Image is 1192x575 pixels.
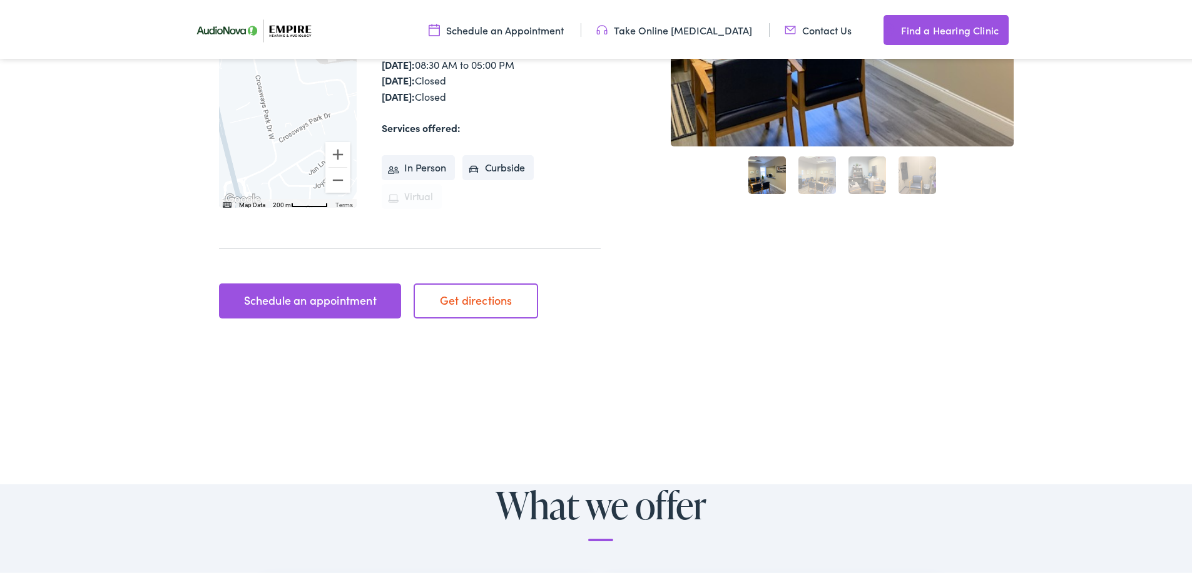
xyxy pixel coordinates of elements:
[382,118,461,132] strong: Services offered:
[222,189,263,205] a: Open this area in Google Maps (opens a new window)
[273,28,303,58] div: AudioNova
[596,21,608,34] img: utility icon
[414,281,538,316] a: Get directions
[785,21,796,34] img: utility icon
[848,154,886,191] a: 3
[382,153,455,178] li: In Person
[382,55,415,69] strong: [DATE]:
[239,198,265,207] button: Map Data
[325,140,350,165] button: Zoom in
[748,154,786,191] a: 1
[269,196,332,205] button: Map Scale: 200 m per 55 pixels
[335,199,353,206] a: Terms (opens in new tab)
[222,189,263,205] img: Google
[429,21,564,34] a: Schedule an Appointment
[462,153,534,178] li: Curbside
[884,13,1009,43] a: Find a Hearing Clinic
[219,281,401,316] a: Schedule an appointment
[429,21,440,34] img: utility icon
[382,87,415,101] strong: [DATE]:
[899,154,936,191] a: 4
[257,482,945,539] h2: What we offer
[785,21,852,34] a: Contact Us
[382,71,415,84] strong: [DATE]:
[325,165,350,190] button: Zoom out
[596,21,752,34] a: Take Online [MEDICAL_DATA]
[798,154,836,191] a: 2
[382,181,442,206] li: Virtual
[223,198,232,207] button: Keyboard shortcuts
[273,199,291,206] span: 200 m
[884,20,895,35] img: utility icon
